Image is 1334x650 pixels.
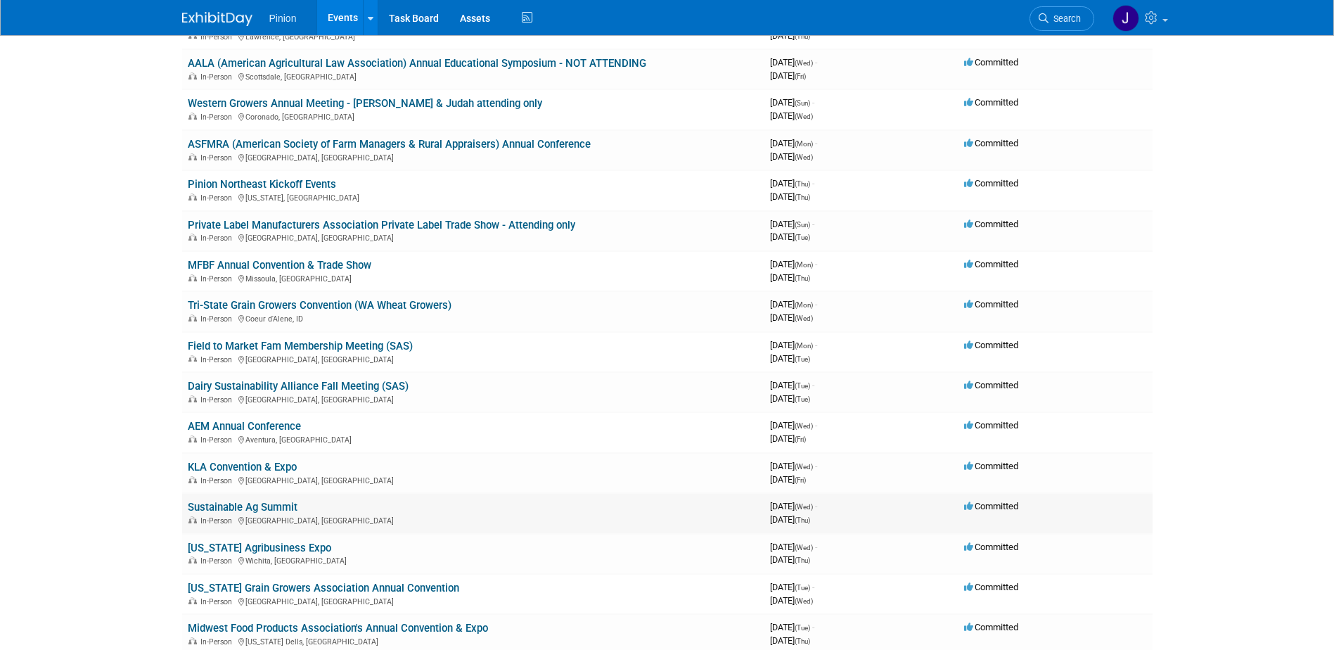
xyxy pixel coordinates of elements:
span: In-Person [200,234,236,243]
a: Midwest Food Products Association's Annual Convention & Expo [188,622,488,635]
span: (Tue) [795,234,810,241]
a: Sustainable Ag Summit [188,501,297,514]
a: [US_STATE] Grain Growers Association Annual Convention [188,582,459,594]
img: Jennifer Plumisto [1112,5,1139,32]
span: (Wed) [795,503,813,511]
span: (Tue) [795,584,810,592]
img: In-Person Event [188,153,197,160]
span: Committed [964,138,1018,148]
span: - [815,299,817,310]
span: [DATE] [770,138,817,148]
div: [GEOGRAPHIC_DATA], [GEOGRAPHIC_DATA] [188,474,759,485]
a: Field to Market Fam Membership Meeting (SAS) [188,340,413,352]
span: [DATE] [770,622,814,632]
span: [DATE] [770,595,813,606]
span: (Fri) [795,72,806,80]
div: [GEOGRAPHIC_DATA], [GEOGRAPHIC_DATA] [188,595,759,606]
span: (Wed) [795,544,813,552]
div: [US_STATE] Dells, [GEOGRAPHIC_DATA] [188,635,759,646]
span: (Mon) [795,140,813,148]
span: In-Person [200,435,236,445]
span: - [815,259,817,269]
span: [DATE] [770,340,817,350]
span: In-Person [200,113,236,122]
span: (Tue) [795,355,810,363]
img: In-Person Event [188,113,197,120]
img: In-Person Event [188,637,197,644]
span: In-Person [200,32,236,42]
span: In-Person [200,153,236,162]
span: [DATE] [770,554,810,565]
span: [DATE] [770,542,817,552]
span: [DATE] [770,110,813,121]
a: AALA (American Agricultural Law Association) Annual Educational Symposium - NOT ATTENDING [188,57,646,70]
span: [DATE] [770,433,806,444]
img: In-Person Event [188,597,197,604]
span: [DATE] [770,353,810,364]
a: Search [1030,6,1094,31]
span: (Thu) [795,637,810,645]
span: [DATE] [770,393,810,404]
div: [US_STATE], [GEOGRAPHIC_DATA] [188,191,759,203]
img: In-Person Event [188,556,197,563]
img: In-Person Event [188,234,197,241]
img: In-Person Event [188,274,197,281]
div: Missoula, [GEOGRAPHIC_DATA] [188,272,759,283]
span: [DATE] [770,312,813,323]
span: In-Person [200,637,236,646]
a: AEM Annual Conference [188,420,301,433]
span: [DATE] [770,219,814,229]
span: Committed [964,461,1018,471]
span: - [812,178,814,189]
a: KLA Convention & Expo [188,461,297,473]
span: In-Person [200,72,236,82]
span: [DATE] [770,272,810,283]
span: In-Person [200,395,236,404]
span: (Mon) [795,261,813,269]
div: [GEOGRAPHIC_DATA], [GEOGRAPHIC_DATA] [188,353,759,364]
span: Committed [964,219,1018,229]
span: Search [1048,13,1081,24]
span: (Mon) [795,301,813,309]
span: [DATE] [770,299,817,310]
img: In-Person Event [188,193,197,200]
span: (Sun) [795,221,810,229]
span: In-Person [200,597,236,606]
div: Scottsdale, [GEOGRAPHIC_DATA] [188,70,759,82]
span: - [812,219,814,229]
span: (Fri) [795,435,806,443]
span: [DATE] [770,57,817,68]
span: Committed [964,542,1018,552]
span: In-Person [200,355,236,364]
a: Private Label Manufacturers Association Private Label Trade Show - Attending only [188,219,575,231]
span: Pinion [269,13,297,24]
span: In-Person [200,193,236,203]
span: (Tue) [795,624,810,632]
span: - [812,622,814,632]
span: (Fri) [795,476,806,484]
span: (Tue) [795,395,810,403]
img: In-Person Event [188,395,197,402]
span: Committed [964,97,1018,108]
img: In-Person Event [188,314,197,321]
span: - [812,380,814,390]
span: (Wed) [795,314,813,322]
span: (Wed) [795,463,813,471]
span: (Wed) [795,113,813,120]
span: [DATE] [770,97,814,108]
span: - [812,97,814,108]
span: [DATE] [770,70,806,81]
span: [DATE] [770,380,814,390]
a: MFBF Annual Convention & Trade Show [188,259,371,272]
span: [DATE] [770,151,813,162]
span: - [815,420,817,431]
span: (Mon) [795,342,813,350]
div: [GEOGRAPHIC_DATA], [GEOGRAPHIC_DATA] [188,393,759,404]
a: Dairy Sustainability Alliance Fall Meeting (SAS) [188,380,409,393]
span: Committed [964,420,1018,431]
a: ASFMRA (American Society of Farm Managers & Rural Appraisers) Annual Conference [188,138,591,151]
span: - [815,501,817,511]
span: - [815,542,817,552]
span: In-Person [200,556,236,566]
span: - [815,138,817,148]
